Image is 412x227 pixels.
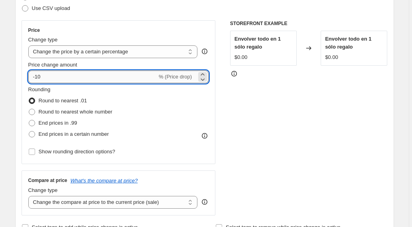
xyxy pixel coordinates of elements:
input: -15 [28,70,157,83]
button: What's the compare at price? [71,178,138,184]
span: End prices in a certain number [39,131,109,137]
span: Envolver todo en 1 sólo regalo [325,36,371,50]
div: $0.00 [325,53,338,61]
span: Change type [28,187,58,193]
div: help [201,47,209,55]
h3: Price [28,27,40,33]
span: Rounding [28,86,51,92]
h3: Compare at price [28,177,67,184]
span: Show rounding direction options? [39,149,115,155]
div: help [201,198,209,206]
span: % (Price drop) [159,74,192,80]
span: End prices in .99 [39,120,77,126]
span: Envolver todo en 1 sólo regalo [235,36,281,50]
span: Use CSV upload [32,5,70,11]
span: Price change amount [28,62,77,68]
span: Change type [28,37,58,43]
div: $0.00 [235,53,248,61]
span: Round to nearest whole number [39,109,112,115]
h6: STOREFRONT EXAMPLE [230,20,388,27]
span: Round to nearest .01 [39,98,87,104]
